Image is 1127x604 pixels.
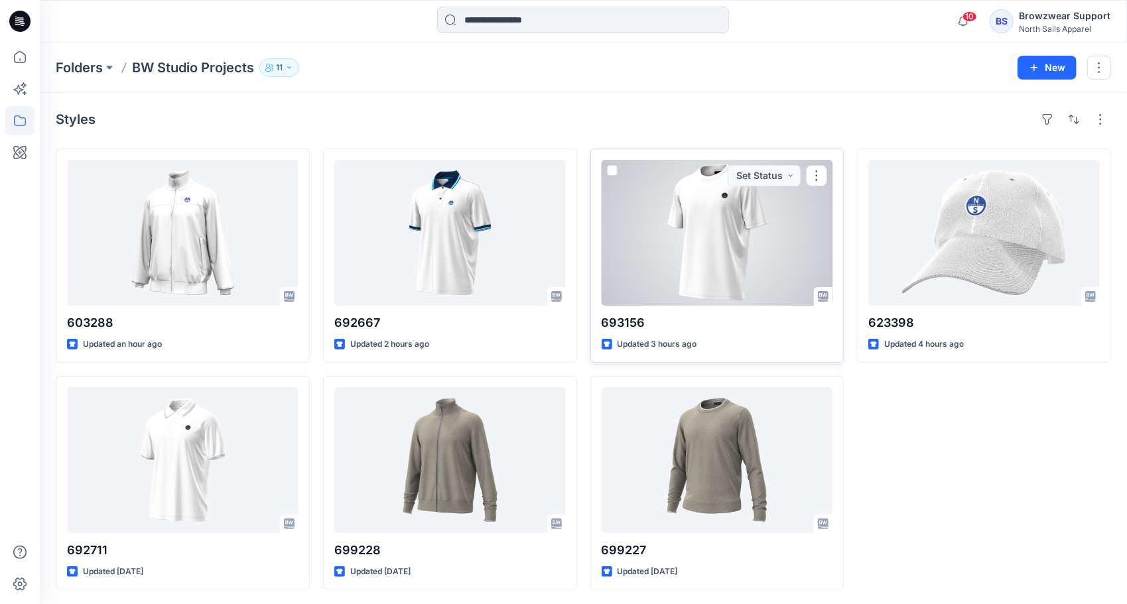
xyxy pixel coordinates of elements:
a: Folders [56,58,103,77]
p: 692711 [67,541,298,560]
p: 603288 [67,314,298,332]
h4: Styles [56,111,96,127]
a: 699227 [602,387,833,533]
div: North Sails Apparel [1019,24,1110,34]
p: Updated 3 hours ago [618,337,697,351]
p: 692667 [334,314,566,332]
button: 11 [259,58,299,77]
p: 693156 [602,314,833,332]
a: 692667 [334,160,566,306]
div: BS [990,9,1014,33]
button: New [1018,56,1077,80]
a: 699228 [334,387,566,533]
p: Updated an hour ago [83,337,162,351]
a: 693156 [602,160,833,306]
p: Updated [DATE] [83,565,143,579]
p: Updated 4 hours ago [884,337,964,351]
p: Updated [DATE] [350,565,411,579]
span: 10 [962,11,977,22]
a: 623398 [868,160,1100,306]
a: 603288 [67,160,298,306]
p: 699228 [334,541,566,560]
a: 692711 [67,387,298,533]
p: Updated [DATE] [618,565,678,579]
p: 11 [276,60,283,75]
div: Browzwear Support [1019,8,1110,24]
p: 699227 [602,541,833,560]
p: Updated 2 hours ago [350,337,429,351]
p: 623398 [868,314,1100,332]
p: BW Studio Projects [132,58,254,77]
